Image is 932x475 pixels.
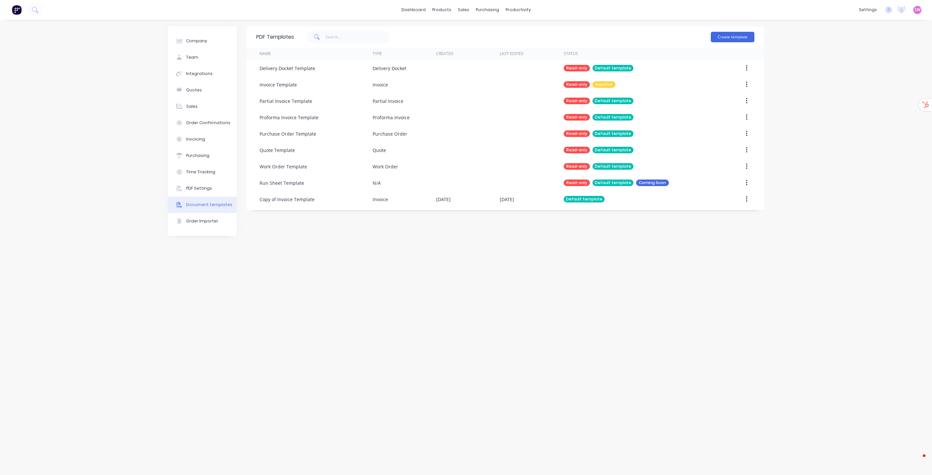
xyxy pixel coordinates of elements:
div: Inactive [592,81,615,88]
div: Partial Invoice Template [260,98,312,104]
div: Read-only [564,114,590,121]
div: products [429,5,455,15]
button: Integrations [168,66,237,82]
div: Read-only [564,65,590,71]
div: Proforma Invoice [373,114,410,121]
div: Purchase Order [373,130,407,137]
button: Invoicing [168,131,237,147]
button: Team [168,49,237,66]
div: Time Tracking [186,169,215,175]
div: Run Sheet Template [260,180,304,186]
div: productivity [502,5,534,15]
button: Purchasing [168,147,237,164]
button: Document templates [168,197,237,213]
div: Quotes [186,87,202,93]
div: Default template [592,114,633,121]
div: Order Confirmations [186,120,230,126]
button: Quotes [168,82,237,98]
div: Default template [592,98,633,104]
div: Default template [564,196,605,202]
div: Quote [373,147,386,154]
button: Order Importer [168,213,237,229]
div: Coming Soon [636,180,669,186]
div: Company [186,38,207,44]
div: Default template [592,180,633,186]
div: Invoice [373,196,388,203]
div: Default template [592,147,633,153]
div: Invoice Template [260,81,297,88]
div: [DATE] [436,196,451,203]
div: Document templates [186,202,232,208]
div: Default template [592,163,633,170]
div: Purchase Order Template [260,130,316,137]
button: Create template [711,32,754,42]
div: Team [186,54,198,60]
div: Work Order Template [260,163,307,170]
div: Delivery Docket [373,65,406,72]
div: Read-only [564,180,590,186]
div: Sales [186,104,198,109]
div: Quote Template [260,147,295,154]
iframe: Intercom live chat [910,453,925,468]
a: dashboard [398,5,429,15]
div: Name [260,51,271,57]
div: Status [564,51,578,57]
div: Read-only [564,130,590,137]
div: sales [455,5,473,15]
div: Order Importer [186,218,218,224]
div: Default template [592,130,633,137]
div: Partial Invoice [373,98,403,104]
div: Read-only [564,81,590,88]
div: N/A [373,180,381,186]
div: PDF Settings [186,185,212,191]
input: Search... [325,30,389,44]
button: Company [168,33,237,49]
div: Delivery Docket Template [260,65,315,72]
div: Integrations [186,71,213,77]
div: Work Order [373,163,398,170]
div: Last Edited [500,51,524,57]
div: Invoice [373,81,388,88]
div: Read-only [564,147,590,153]
img: Factory [12,5,22,15]
div: purchasing [473,5,502,15]
div: Created [436,51,454,57]
span: SW [915,7,921,13]
div: Invoicing [186,136,205,142]
div: Read-only [564,163,590,170]
div: settings [856,5,880,15]
div: PDF Templates [256,33,294,41]
button: PDF Settings [168,180,237,197]
div: [DATE] [500,196,514,203]
div: Read-only [564,98,590,104]
div: Default template [592,65,633,71]
div: Copy of Invoice Template [260,196,315,203]
div: Purchasing [186,153,209,159]
div: Type [373,51,382,57]
div: Proforma Invoice Template [260,114,319,121]
button: Sales [168,98,237,115]
button: Order Confirmations [168,115,237,131]
button: Time Tracking [168,164,237,180]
